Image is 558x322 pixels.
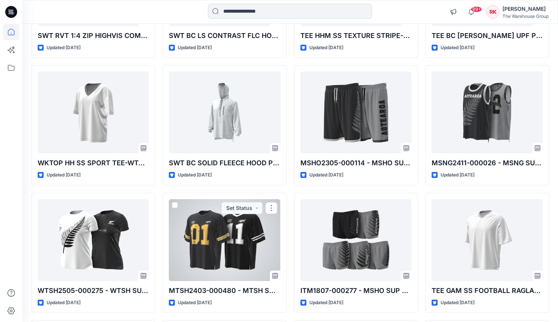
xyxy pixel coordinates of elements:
a: MSHO2305-000114 - MSHO SUP BB SHORT [300,71,412,153]
a: ITM1807-000277 - MSHO SUP LEAGUE [300,199,412,281]
div: The Warehouse Group [502,13,549,19]
span: 99+ [471,6,482,12]
p: Updated [DATE] [441,171,475,179]
p: Updated [DATE] [309,299,343,307]
p: Updated [DATE] [47,44,81,52]
p: TEE HHM SS TEXTURE STRIPE-MTSH2501-000283 [300,31,412,41]
p: Updated [DATE] [309,44,343,52]
a: TEE GAM SS FOOTBALL RAGLAN-MTSH2501-000585 [432,199,543,281]
p: Updated [DATE] [47,171,81,179]
p: MSHO2305-000114 - MSHO SUP BB SHORT [300,158,412,168]
p: Updated [DATE] [47,299,81,307]
p: Updated [DATE] [441,299,475,307]
p: Updated [DATE] [178,171,212,179]
p: SWT BC SOLID FLEECE HOOD PS-MSWE2003-000671 [169,158,280,168]
p: SWT RVT 1:4 ZIP HIGHVIS COM PS-MSWE2003-001069 [38,31,149,41]
p: MSNG2411-000026 - MSNG SUP CREW NK BASKETBALL [432,158,543,168]
a: MSNG2411-000026 - MSNG SUP CREW NK BASKETBALL [432,71,543,153]
div: [PERSON_NAME] [502,4,549,13]
a: SWT BC SOLID FLEECE HOOD PS-MSWE2003-000671 [169,71,280,153]
p: SWT BC LS CONTRAST FLC HOOD PS-MSWE2108-000140 [169,31,280,41]
p: MTSH2403-000480 - MTSH SUP PRINT FTB [169,286,280,296]
a: WTSH2505-000275 - WTSH SUP MESH CREW TEE [38,199,149,281]
p: WKTOP HH SS SPORT TEE-WTOP2404-000077 [38,158,149,168]
a: MTSH2403-000480 - MTSH SUP PRINT FTB [169,199,280,281]
p: Updated [DATE] [309,171,343,179]
p: Updated [DATE] [178,299,212,307]
p: Updated [DATE] [441,44,475,52]
p: TEE GAM SS FOOTBALL RAGLAN-MTSH2501-000585 [432,286,543,296]
p: TEE BC [PERSON_NAME] UPF PS PRINT-MTSH2412-000031 [432,31,543,41]
p: WTSH2505-000275 - WTSH SUP MESH CREW TEE [38,286,149,296]
a: WKTOP HH SS SPORT TEE-WTOP2404-000077 [38,71,149,153]
div: RK [486,5,499,19]
p: ITM1807-000277 - MSHO SUP LEAGUE [300,286,412,296]
p: Updated [DATE] [178,44,212,52]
